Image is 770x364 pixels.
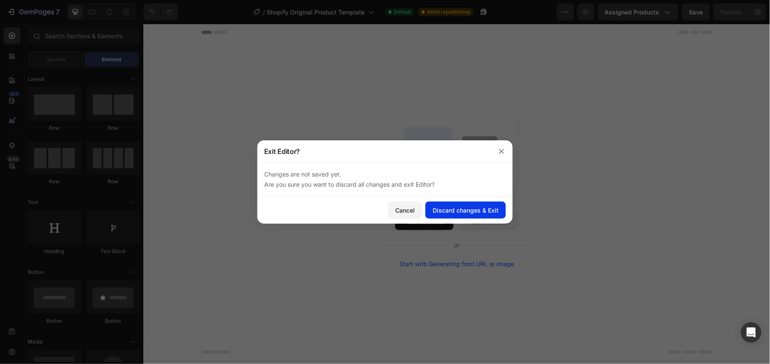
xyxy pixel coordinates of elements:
div: Start with Sections from sidebar [262,172,365,182]
div: Discard changes & Exit [433,206,499,215]
button: Add elements [315,189,375,206]
p: Changes are not saved yet. Are you sure you want to discard all changes and exit Editor? [264,169,506,190]
p: Exit Editor? [264,146,300,156]
button: Add sections [252,189,310,206]
button: Cancel [388,202,422,219]
button: Discard changes & Exit [425,202,506,219]
div: Start with Generating from URL or image [257,237,371,244]
div: Cancel [395,206,415,215]
div: Open Intercom Messenger [741,322,761,343]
